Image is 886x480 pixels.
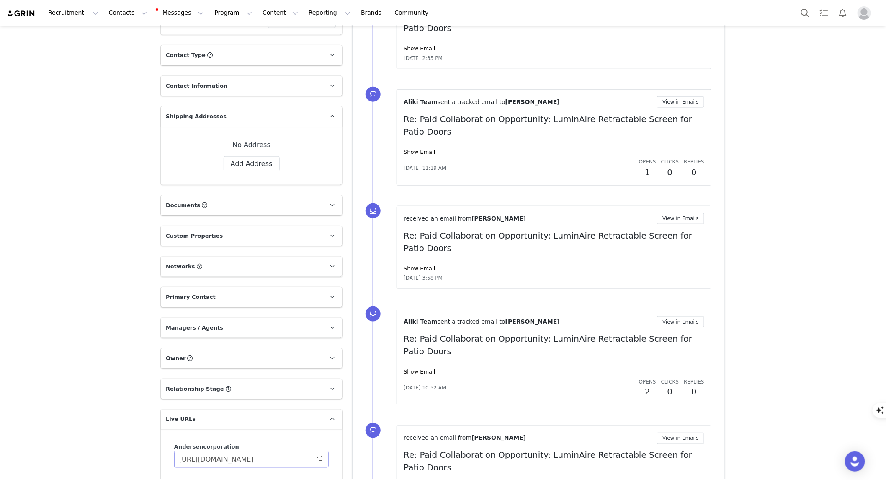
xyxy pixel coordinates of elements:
span: sent a tracked email to [438,318,505,325]
button: Recruitment [43,3,103,22]
h2: 2 [639,386,656,398]
a: Show Email [404,149,435,155]
img: grin logo [7,10,36,18]
button: View in Emails [657,433,704,444]
span: Relationship Stage [166,385,224,393]
span: [DATE] 2:35 PM [404,54,443,62]
span: sent a tracked email to [438,99,505,105]
button: Contacts [104,3,152,22]
body: Rich Text Area. Press ALT-0 for help. [7,7,344,16]
span: Shipping Addresses [166,112,227,121]
span: Networks [166,262,195,271]
span: [PERSON_NAME] [505,318,560,325]
span: Custom Properties [166,232,223,240]
p: Re: Paid Collaboration Opportunity: LuminAire Retractable Screen for Patio Doors [404,113,704,138]
p: Re: Paid Collaboration Opportunity: LuminAire Retractable Screen for Patio Doors [404,332,704,358]
span: [PERSON_NAME] [471,435,526,441]
a: Tasks [815,3,833,22]
span: [PERSON_NAME] [505,99,560,105]
span: [DATE] 11:19 AM [404,164,446,172]
h2: 0 [661,166,679,179]
button: Reporting [304,3,355,22]
button: Content [258,3,303,22]
div: No Address [174,140,329,150]
span: Contact Type [166,51,206,60]
span: received an email from [404,215,471,222]
span: Contact Information [166,82,227,90]
h2: 0 [684,386,704,398]
span: Replies [684,379,704,385]
button: Program [209,3,257,22]
a: Show Email [404,265,435,272]
a: Community [390,3,438,22]
span: Managers / Agents [166,324,223,332]
span: Opens [639,159,656,165]
span: Aliki Team [404,99,438,105]
button: Notifications [834,3,852,22]
button: Search [796,3,814,22]
h2: 0 [684,166,704,179]
h2: 1 [639,166,656,179]
span: Clicks [661,379,679,385]
h2: 0 [661,386,679,398]
span: Aliki Team [404,318,438,325]
p: Re: Paid Collaboration Opportunity: LuminAire Retractable Screen for Patio Doors [404,449,704,474]
img: placeholder-profile.jpg [858,6,871,20]
span: Primary Contact [166,293,216,301]
button: Add Address [224,156,280,171]
span: [DATE] 10:52 AM [404,384,446,392]
span: [PERSON_NAME] [471,215,526,222]
button: View in Emails [657,96,704,108]
span: received an email from [404,435,471,441]
p: Re: Paid Collaboration Opportunity: LuminAire Retractable Screen for Patio Doors [404,229,704,254]
button: View in Emails [657,213,704,224]
a: Show Email [404,45,435,52]
span: Replies [684,159,704,165]
button: Messages [152,3,209,22]
span: Documents [166,201,200,210]
button: View in Emails [657,316,704,327]
span: Live URLs [166,415,196,424]
span: Owner [166,354,186,363]
button: Profile [853,6,879,20]
span: Opens [639,379,656,385]
a: Show Email [404,368,435,375]
span: [DATE] 3:58 PM [404,274,443,282]
div: Open Intercom Messenger [845,451,865,472]
span: Clicks [661,159,679,165]
span: Andersencorporation [174,444,239,450]
a: Brands [356,3,389,22]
